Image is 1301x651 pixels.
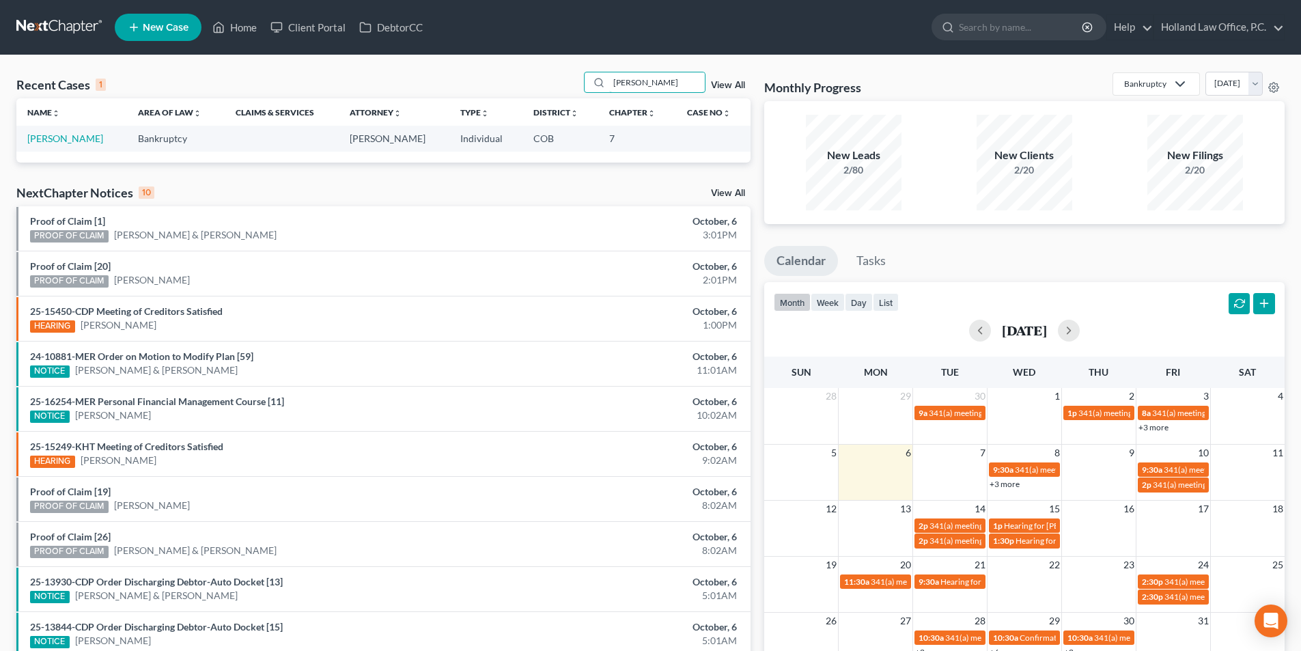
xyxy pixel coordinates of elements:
div: 2/20 [977,163,1072,177]
a: [PERSON_NAME] & [PERSON_NAME] [114,228,277,242]
div: PROOF OF CLAIM [30,501,109,513]
span: 15 [1048,501,1061,517]
td: Individual [449,126,522,151]
span: 10:30a [1067,633,1093,643]
span: 13 [899,501,912,517]
div: October, 6 [510,305,737,318]
i: unfold_more [570,109,578,117]
div: 10 [139,186,154,199]
span: 22 [1048,557,1061,573]
i: unfold_more [481,109,489,117]
span: 10:30a [993,633,1018,643]
span: 9a [919,408,927,418]
span: 2p [919,536,928,546]
a: Calendar [764,246,838,276]
span: 11 [1271,445,1285,461]
td: Bankruptcy [127,126,224,151]
span: 341(a) meeting for [PERSON_NAME] [1164,465,1296,475]
span: 2:30p [1142,577,1163,587]
div: 8:02AM [510,499,737,512]
span: 5 [830,445,838,461]
span: 9:30a [1142,465,1162,475]
span: 31 [1197,613,1210,629]
span: 30 [1122,613,1136,629]
span: 2 [1128,388,1136,404]
div: New Leads [806,148,901,163]
a: [PERSON_NAME] [75,634,151,648]
a: [PERSON_NAME] & [PERSON_NAME] [114,544,277,557]
a: Client Portal [264,15,352,40]
span: 27 [899,613,912,629]
span: 9:30a [919,577,939,587]
span: 17 [1197,501,1210,517]
span: Fri [1166,366,1180,378]
span: Thu [1089,366,1108,378]
div: October, 6 [510,485,737,499]
span: 2p [1142,480,1151,490]
div: New Filings [1147,148,1243,163]
div: 5:01AM [510,589,737,602]
span: Hearing for [PERSON_NAME] & [PERSON_NAME] [1016,536,1194,546]
div: PROOF OF CLAIM [30,546,109,558]
span: 21 [973,557,987,573]
a: Home [206,15,264,40]
span: 3 [1202,388,1210,404]
span: Mon [864,366,888,378]
div: October, 6 [510,395,737,408]
div: NOTICE [30,591,70,603]
span: 341(a) meeting for [PERSON_NAME] [1015,465,1147,475]
span: 24 [1197,557,1210,573]
div: October, 6 [510,575,737,589]
span: 1 [1053,388,1061,404]
a: 25-16254-MER Personal Financial Management Course [11] [30,396,284,407]
div: 2:01PM [510,273,737,287]
i: unfold_more [193,109,201,117]
a: DebtorCC [352,15,430,40]
div: PROOF OF CLAIM [30,230,109,243]
span: 28 [824,388,838,404]
a: [PERSON_NAME] [81,454,156,467]
a: [PERSON_NAME] [75,408,151,422]
i: unfold_more [52,109,60,117]
a: Proof of Claim [19] [30,486,111,497]
a: Attorneyunfold_more [350,107,402,117]
span: 19 [824,557,838,573]
td: 7 [598,126,676,151]
span: 28 [973,613,987,629]
h3: Monthly Progress [764,79,861,96]
button: week [811,293,845,311]
span: Sun [792,366,811,378]
td: COB [522,126,598,151]
span: Sat [1239,366,1256,378]
div: NOTICE [30,411,70,423]
div: 2/20 [1147,163,1243,177]
div: October, 6 [510,350,737,363]
div: 10:02AM [510,408,737,422]
div: Bankruptcy [1124,78,1166,89]
div: 11:01AM [510,363,737,377]
div: Open Intercom Messenger [1255,605,1287,637]
a: Districtunfold_more [533,107,578,117]
div: New Clients [977,148,1072,163]
a: +3 more [990,479,1020,489]
div: 1:00PM [510,318,737,332]
span: 341(a) meeting for [PERSON_NAME] [929,408,1061,418]
span: 29 [1048,613,1061,629]
span: 8 [1053,445,1061,461]
i: unfold_more [393,109,402,117]
button: list [873,293,899,311]
button: day [845,293,873,311]
span: 6 [904,445,912,461]
span: 8a [1142,408,1151,418]
span: Hearing for [PERSON_NAME] & [PERSON_NAME] [1004,521,1183,531]
span: 26 [824,613,838,629]
span: 18 [1271,501,1285,517]
div: October, 6 [510,530,737,544]
span: 1p [993,521,1003,531]
a: [PERSON_NAME] & [PERSON_NAME] [75,363,238,377]
a: 24-10881-MER Order on Motion to Modify Plan [59] [30,350,253,362]
i: unfold_more [647,109,656,117]
span: 341(a) meeting for [PERSON_NAME] [1164,592,1296,602]
span: 4 [1276,388,1285,404]
h2: [DATE] [1002,323,1047,337]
